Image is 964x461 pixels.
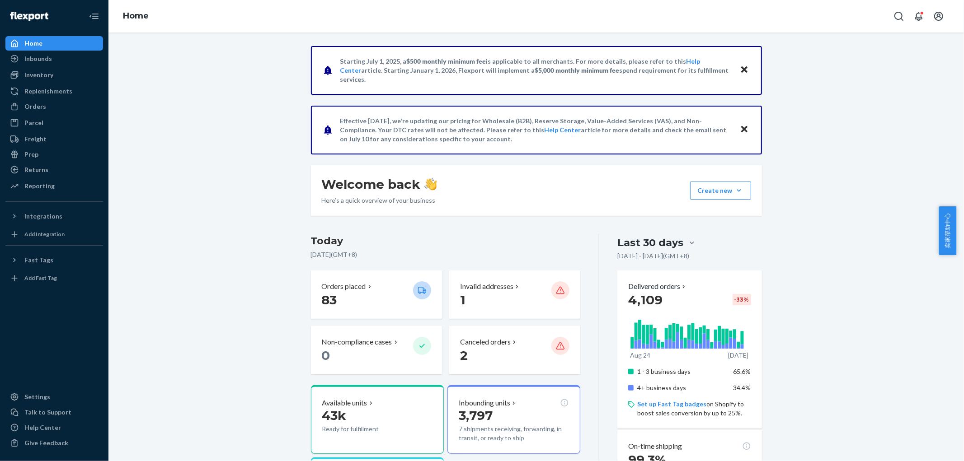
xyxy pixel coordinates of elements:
p: Here’s a quick overview of your business [322,196,437,205]
button: Inbounding units3,7977 shipments receiving, forwarding, in transit, or ready to ship [447,385,580,454]
a: Inbounds [5,51,103,66]
span: 0 [322,348,330,363]
button: Orders placed 83 [311,270,442,319]
p: 4+ business days [637,383,726,392]
span: 65.6% [734,368,751,375]
span: $500 monthly minimum fee [407,57,486,65]
p: Starting July 1, 2025, a is applicable to all merchants. For more details, please refer to this a... [340,57,731,84]
div: Give Feedback [24,438,68,447]
span: 4,109 [628,292,663,307]
button: Open Search Box [890,7,908,25]
div: Reporting [24,182,55,191]
button: Fast Tags [5,253,103,267]
div: Parcel [24,118,43,127]
p: 1 - 3 business days [637,367,726,376]
p: on Shopify to boost sales conversion by up to 25%. [637,400,751,418]
p: Available units [322,398,367,408]
h3: Today [311,234,581,248]
div: Inbounds [24,54,52,63]
p: Aug 24 [630,351,650,360]
img: hand-wave emoji [424,178,437,191]
button: Canceled orders 2 [449,326,580,374]
p: [DATE] ( GMT+8 ) [311,250,581,259]
div: Add Integration [24,230,65,238]
div: Integrations [24,212,62,221]
div: Settings [24,392,50,401]
p: Orders placed [322,281,366,292]
a: Inventory [5,68,103,82]
span: 43k [322,408,347,423]
a: Add Integration [5,227,103,242]
a: Prep [5,147,103,162]
a: Set up Fast Tag badges [637,400,706,408]
p: Ready for fulfillment [322,424,406,433]
a: Home [123,11,149,21]
a: Freight [5,132,103,146]
p: [DATE] - [DATE] ( GMT+8 ) [617,251,689,261]
div: Last 30 days [617,236,683,250]
button: Give Feedback [5,436,103,450]
button: Delivered orders [628,281,687,292]
button: Close [738,123,750,136]
button: Integrations [5,209,103,224]
span: 2 [460,348,468,363]
div: -33 % [733,294,751,305]
a: Help Center [5,420,103,435]
div: Home [24,39,42,48]
p: Non-compliance cases [322,337,392,347]
a: Help Center [545,126,581,134]
div: Add Fast Tag [24,274,57,282]
a: Replenishments [5,84,103,98]
button: Close Navigation [85,7,103,25]
p: 7 shipments receiving, forwarding, in transit, or ready to ship [459,424,569,442]
span: 1 [460,292,466,307]
img: Flexport logo [10,12,48,21]
button: Non-compliance cases 0 [311,326,442,374]
p: Effective [DATE], we're updating our pricing for Wholesale (B2B), Reserve Storage, Value-Added Se... [340,116,731,144]
a: Home [5,36,103,51]
button: Available units43kReady for fulfillment [311,385,444,454]
div: Talk to Support [24,408,71,417]
h1: Welcome back [322,176,437,192]
div: Prep [24,150,38,159]
a: Settings [5,390,103,404]
div: Fast Tags [24,256,53,265]
button: Create new [690,182,751,200]
a: Reporting [5,179,103,193]
div: Help Center [24,423,61,432]
span: 34.4% [734,384,751,391]
a: Orders [5,99,103,114]
a: Add Fast Tag [5,271,103,285]
a: Talk to Support [5,405,103,419]
p: On-time shipping [628,441,682,452]
p: Inbounding units [459,398,510,408]
button: 卖家帮助中心 [939,206,956,255]
button: Invalid addresses 1 [449,270,580,319]
span: 83 [322,292,337,307]
button: Open notifications [910,7,928,25]
p: [DATE] [728,351,748,360]
span: $5,000 monthly minimum fee [535,66,620,74]
div: Returns [24,165,48,174]
a: Parcel [5,116,103,130]
div: Freight [24,135,47,144]
span: 3,797 [459,408,493,423]
ol: breadcrumbs [116,3,156,29]
p: Invalid addresses [460,281,513,292]
button: Open account menu [930,7,948,25]
p: Canceled orders [460,337,511,347]
a: Returns [5,163,103,177]
button: Close [738,64,750,77]
div: Inventory [24,70,53,79]
div: Orders [24,102,46,111]
div: Replenishments [24,87,72,96]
